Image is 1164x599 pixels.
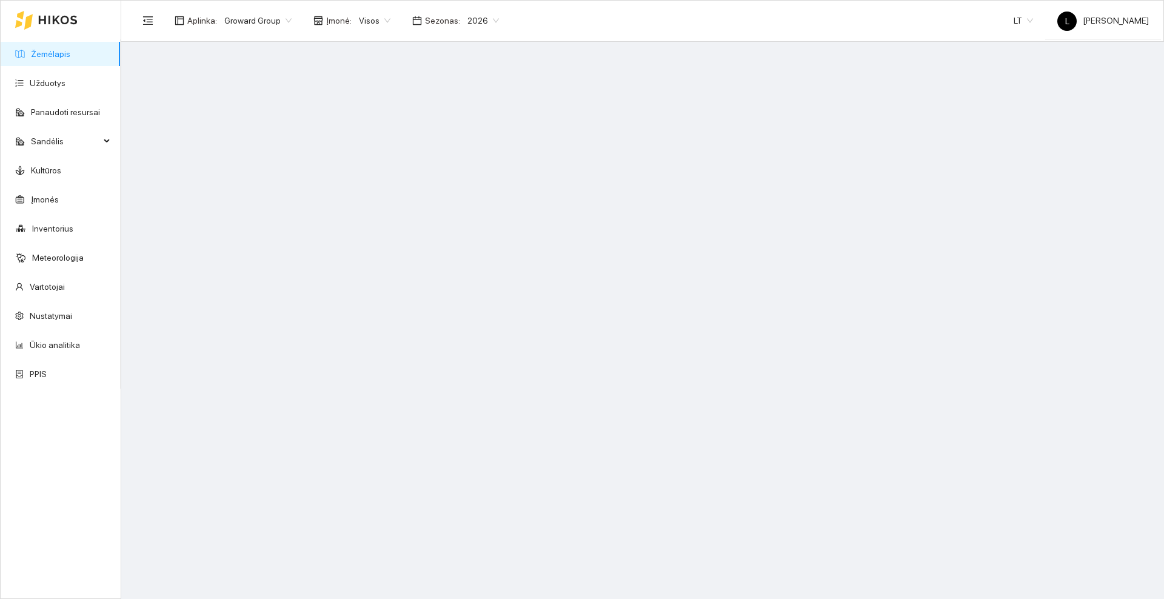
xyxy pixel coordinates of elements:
span: Įmonė : [326,14,352,27]
span: shop [313,16,323,25]
a: PPIS [30,369,47,379]
span: menu-fold [142,15,153,26]
a: Užduotys [30,78,65,88]
span: Sezonas : [425,14,460,27]
button: menu-fold [136,8,160,33]
a: Nustatymai [30,311,72,321]
a: Įmonės [31,195,59,204]
span: calendar [412,16,422,25]
span: Aplinka : [187,14,217,27]
a: Panaudoti resursai [31,107,100,117]
span: layout [175,16,184,25]
span: Visos [359,12,390,30]
a: Kultūros [31,166,61,175]
a: Vartotojai [30,282,65,292]
span: L [1065,12,1069,31]
a: Inventorius [32,224,73,233]
a: Žemėlapis [31,49,70,59]
span: [PERSON_NAME] [1057,16,1149,25]
a: Ūkio analitika [30,340,80,350]
span: LT [1014,12,1033,30]
span: 2026 [467,12,499,30]
span: Groward Group [224,12,292,30]
span: Sandėlis [31,129,100,153]
a: Meteorologija [32,253,84,263]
